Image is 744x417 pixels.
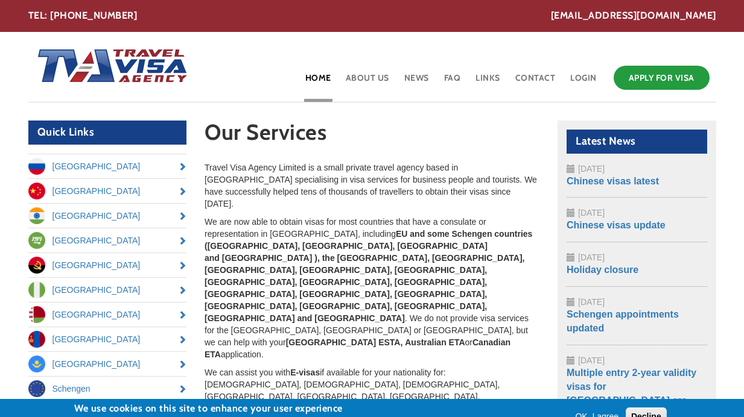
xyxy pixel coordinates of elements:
[514,63,557,102] a: Contact
[578,297,605,307] span: [DATE]
[614,66,710,90] a: Apply for Visa
[378,337,402,347] strong: ESTA,
[286,337,377,347] strong: [GEOGRAPHIC_DATA]
[578,252,605,262] span: [DATE]
[567,130,707,154] h2: Latest News
[28,303,187,327] a: [GEOGRAPHIC_DATA]
[28,179,187,203] a: [GEOGRAPHIC_DATA]
[28,228,187,252] a: [GEOGRAPHIC_DATA]
[28,377,187,401] a: Schengen
[567,220,666,230] a: Chinese visas update
[28,204,187,228] a: [GEOGRAPHIC_DATA]
[578,356,605,365] span: [DATE]
[28,327,187,351] a: [GEOGRAPHIC_DATA]
[74,402,399,415] h2: We use cookies on this site to enhance your user experience
[567,309,679,333] a: Schengen appointments updated
[205,216,539,360] p: We are now able to obtain visas for most countries that have a consulate or representation in [GE...
[443,63,462,102] a: FAQ
[28,253,187,277] a: [GEOGRAPHIC_DATA]
[290,368,320,377] strong: E-visas
[474,63,501,102] a: Links
[345,63,390,102] a: About Us
[551,9,716,23] a: [EMAIL_ADDRESS][DOMAIN_NAME]
[28,37,189,97] img: Home
[205,161,539,210] p: Travel Visa Agency Limited is a small private travel agency based in [GEOGRAPHIC_DATA] specialisi...
[28,278,187,302] a: [GEOGRAPHIC_DATA]
[569,63,598,102] a: Login
[304,63,332,102] a: Home
[28,154,187,178] a: [GEOGRAPHIC_DATA]
[28,352,187,376] a: [GEOGRAPHIC_DATA]
[567,265,638,275] a: Holiday closure
[567,176,659,186] a: Chinese visas latest
[578,208,605,218] span: [DATE]
[28,9,716,23] div: TEL: [PHONE_NUMBER]
[405,337,465,347] strong: Australian ETA
[205,121,539,150] h1: Our Services
[403,63,430,102] a: News
[578,164,605,174] span: [DATE]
